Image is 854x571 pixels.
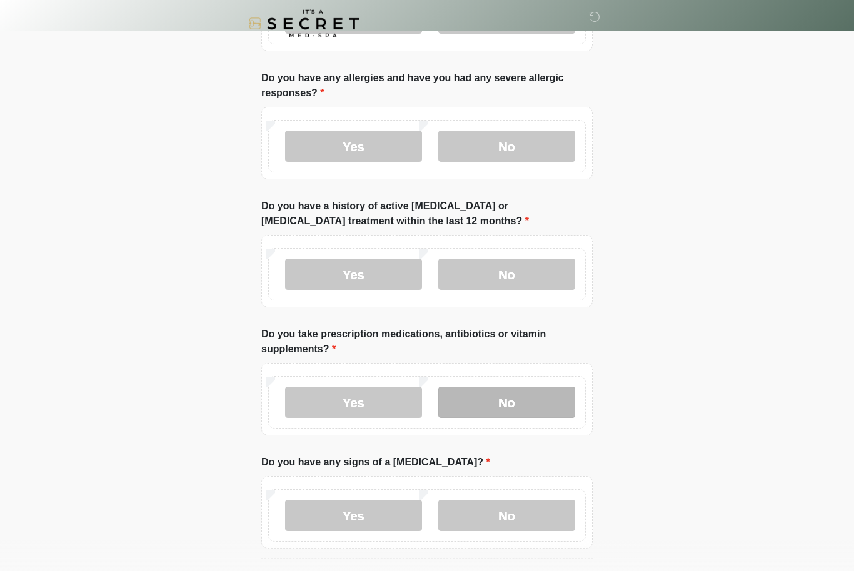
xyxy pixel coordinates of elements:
label: Yes [285,259,422,290]
img: It's A Secret Med Spa Logo [249,9,359,37]
label: No [438,259,575,290]
label: Do you have any allergies and have you had any severe allergic responses? [261,71,593,101]
label: No [438,131,575,162]
label: Yes [285,131,422,162]
label: Do you have a history of active [MEDICAL_DATA] or [MEDICAL_DATA] treatment within the last 12 mon... [261,199,593,229]
label: No [438,500,575,531]
label: Do you have any signs of a [MEDICAL_DATA]? [261,455,490,470]
label: Yes [285,500,422,531]
label: No [438,387,575,418]
label: Yes [285,387,422,418]
label: Do you take prescription medications, antibiotics or vitamin supplements? [261,327,593,357]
